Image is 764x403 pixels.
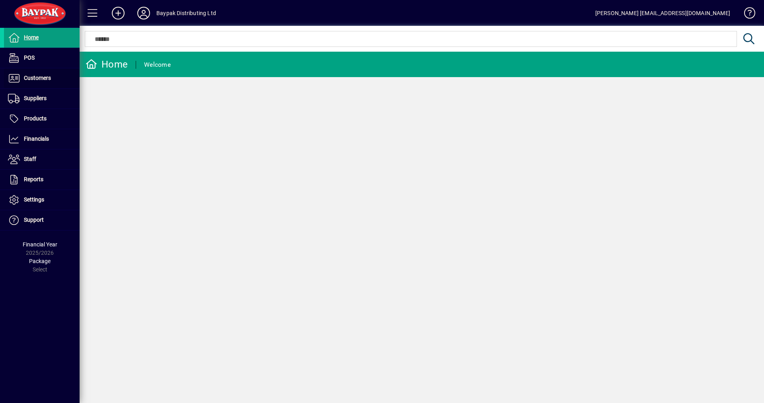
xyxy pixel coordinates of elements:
[4,68,80,88] a: Customers
[105,6,131,20] button: Add
[24,156,36,162] span: Staff
[24,196,44,203] span: Settings
[4,210,80,230] a: Support
[131,6,156,20] button: Profile
[738,2,754,27] a: Knowledge Base
[4,170,80,190] a: Reports
[4,89,80,108] a: Suppliers
[4,109,80,129] a: Products
[24,217,44,223] span: Support
[86,58,128,71] div: Home
[4,190,80,210] a: Settings
[24,75,51,81] span: Customers
[4,48,80,68] a: POS
[29,258,51,264] span: Package
[24,136,49,142] span: Financials
[24,115,47,122] span: Products
[23,241,57,248] span: Financial Year
[156,7,216,19] div: Baypak Distributing Ltd
[4,129,80,149] a: Financials
[24,34,39,41] span: Home
[595,7,730,19] div: [PERSON_NAME] [EMAIL_ADDRESS][DOMAIN_NAME]
[4,149,80,169] a: Staff
[24,54,35,61] span: POS
[144,58,171,71] div: Welcome
[24,95,47,101] span: Suppliers
[24,176,43,182] span: Reports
